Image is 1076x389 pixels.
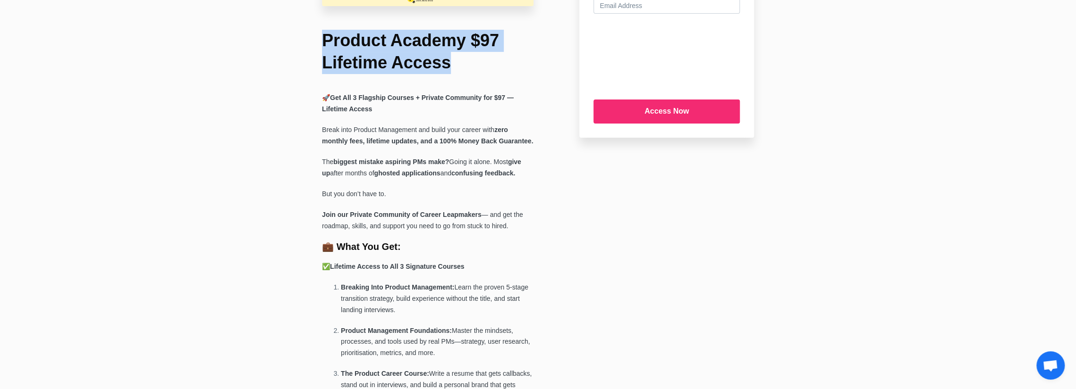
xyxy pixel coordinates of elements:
p: But you don’t have to. [322,189,534,200]
strong: give up [322,158,521,177]
b: Breaking Into Product Management: [341,283,454,291]
span: Master the mindsets, processes, and tools used by real PMs—strategy, user research, prioritisatio... [341,327,530,357]
p: Learn the proven 5-stage transition strategy, build experience without the title, and start landi... [341,282,534,316]
strong: Product Management Foundations: [341,327,452,334]
b: 💼 What You Get: [322,241,400,252]
p: The Going it alone. Most after months of and [322,157,534,179]
span: ✅ [322,263,330,270]
iframe: Secure payment input frame [592,21,742,92]
b: Get All 3 Flagship Courses + Private Community for $97 — Lifetime Access [322,94,514,113]
b: The Product Career Course: [341,370,429,377]
strong: ghosted applications [374,169,441,177]
b: Join our Private Community of Career Leapmakers [322,211,482,218]
div: Open chat [1036,351,1065,380]
p: Break into Product Management and build your career with [322,124,534,147]
input: Access Now [593,99,740,124]
strong: confusing feedback. [451,169,515,177]
strong: biggest mistake aspiring PMs make? [333,158,449,166]
span: 🚀 [322,94,330,101]
b: Lifetime Access to All 3 Signature Courses [330,263,465,270]
p: — and get the roadmap, skills, and support you need to go from stuck to hired. [322,209,534,232]
h1: Product Academy $97 Lifetime Access [322,30,534,74]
